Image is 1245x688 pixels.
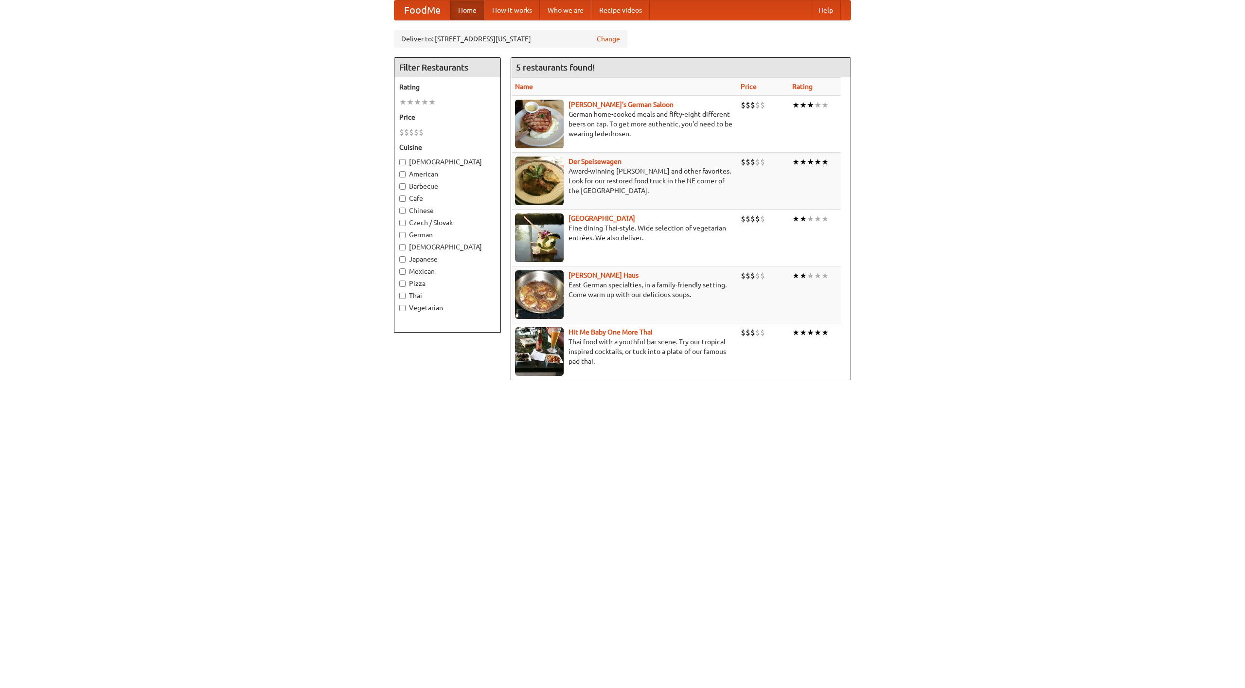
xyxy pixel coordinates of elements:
input: Chinese [399,208,406,214]
label: Pizza [399,279,496,288]
label: Mexican [399,266,496,276]
li: ★ [399,97,407,107]
a: Name [515,83,533,90]
input: German [399,232,406,238]
img: speisewagen.jpg [515,157,564,205]
li: ★ [800,213,807,224]
a: Rating [792,83,813,90]
input: [DEMOGRAPHIC_DATA] [399,244,406,250]
li: ★ [814,270,821,281]
a: Help [811,0,841,20]
p: Award-winning [PERSON_NAME] and other favorites. Look for our restored food truck in the NE corne... [515,166,733,195]
input: Japanese [399,256,406,263]
h5: Price [399,112,496,122]
li: ★ [821,270,829,281]
li: $ [760,270,765,281]
li: ★ [792,270,800,281]
h5: Rating [399,82,496,92]
a: Change [597,34,620,44]
li: ★ [792,100,800,110]
li: $ [409,127,414,138]
li: $ [750,213,755,224]
li: ★ [821,100,829,110]
img: kohlhaus.jpg [515,270,564,319]
li: $ [760,327,765,338]
p: East German specialties, in a family-friendly setting. Come warm up with our delicious soups. [515,280,733,300]
li: ★ [421,97,428,107]
h4: Filter Restaurants [394,58,500,77]
label: [DEMOGRAPHIC_DATA] [399,157,496,167]
li: $ [755,100,760,110]
input: Barbecue [399,183,406,190]
img: satay.jpg [515,213,564,262]
li: ★ [800,157,807,167]
a: [GEOGRAPHIC_DATA] [569,214,635,222]
li: ★ [800,270,807,281]
img: babythai.jpg [515,327,564,376]
a: Who we are [540,0,591,20]
li: $ [760,213,765,224]
li: ★ [792,327,800,338]
li: ★ [792,213,800,224]
li: $ [755,157,760,167]
li: $ [399,127,404,138]
li: $ [750,327,755,338]
a: [PERSON_NAME] Haus [569,271,639,279]
p: German home-cooked meals and fifty-eight different beers on tap. To get more authentic, you'd nee... [515,109,733,139]
li: $ [741,327,746,338]
label: Cafe [399,194,496,203]
ng-pluralize: 5 restaurants found! [516,63,595,72]
h5: Cuisine [399,142,496,152]
a: How it works [484,0,540,20]
a: Recipe videos [591,0,650,20]
li: $ [750,157,755,167]
label: [DEMOGRAPHIC_DATA] [399,242,496,252]
li: ★ [807,157,814,167]
li: ★ [800,327,807,338]
li: $ [414,127,419,138]
label: Czech / Slovak [399,218,496,228]
li: $ [404,127,409,138]
label: Barbecue [399,181,496,191]
li: $ [746,213,750,224]
li: $ [755,270,760,281]
li: $ [741,100,746,110]
li: $ [419,127,424,138]
a: [PERSON_NAME]'s German Saloon [569,101,674,108]
li: ★ [807,327,814,338]
li: ★ [814,157,821,167]
label: Chinese [399,206,496,215]
label: American [399,169,496,179]
li: ★ [800,100,807,110]
li: $ [750,270,755,281]
li: ★ [807,100,814,110]
li: $ [746,270,750,281]
a: Price [741,83,757,90]
input: [DEMOGRAPHIC_DATA] [399,159,406,165]
label: German [399,230,496,240]
input: American [399,171,406,177]
li: ★ [792,157,800,167]
li: ★ [414,97,421,107]
input: Thai [399,293,406,299]
li: ★ [428,97,436,107]
li: ★ [821,327,829,338]
li: $ [746,327,750,338]
a: Der Speisewagen [569,158,622,165]
li: ★ [814,213,821,224]
li: $ [760,100,765,110]
li: $ [746,100,750,110]
input: Czech / Slovak [399,220,406,226]
label: Japanese [399,254,496,264]
li: ★ [814,100,821,110]
li: ★ [821,213,829,224]
a: Hit Me Baby One More Thai [569,328,653,336]
li: $ [755,327,760,338]
li: ★ [807,270,814,281]
a: FoodMe [394,0,450,20]
input: Mexican [399,268,406,275]
li: $ [746,157,750,167]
